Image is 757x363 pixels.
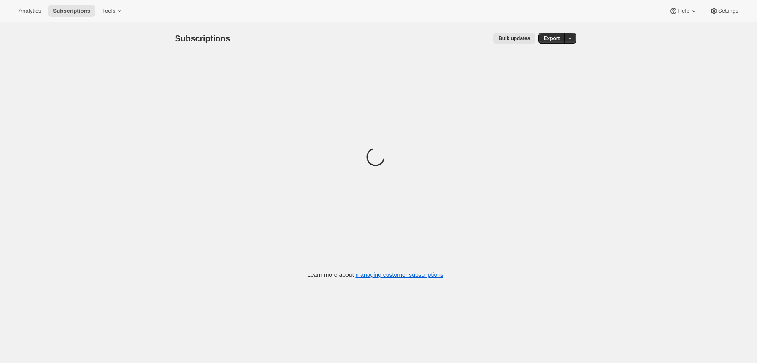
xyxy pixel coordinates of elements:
button: Help [664,5,703,17]
a: managing customer subscriptions [355,271,443,278]
span: Subscriptions [53,8,90,14]
button: Export [538,33,565,44]
span: Help [678,8,689,14]
span: Bulk updates [498,35,530,42]
button: Settings [705,5,743,17]
button: Tools [97,5,129,17]
span: Analytics [19,8,41,14]
span: Settings [718,8,738,14]
span: Subscriptions [175,34,230,43]
span: Tools [102,8,115,14]
button: Subscriptions [48,5,95,17]
button: Analytics [14,5,46,17]
button: Bulk updates [493,33,535,44]
span: Export [543,35,560,42]
p: Learn more about [307,271,443,279]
